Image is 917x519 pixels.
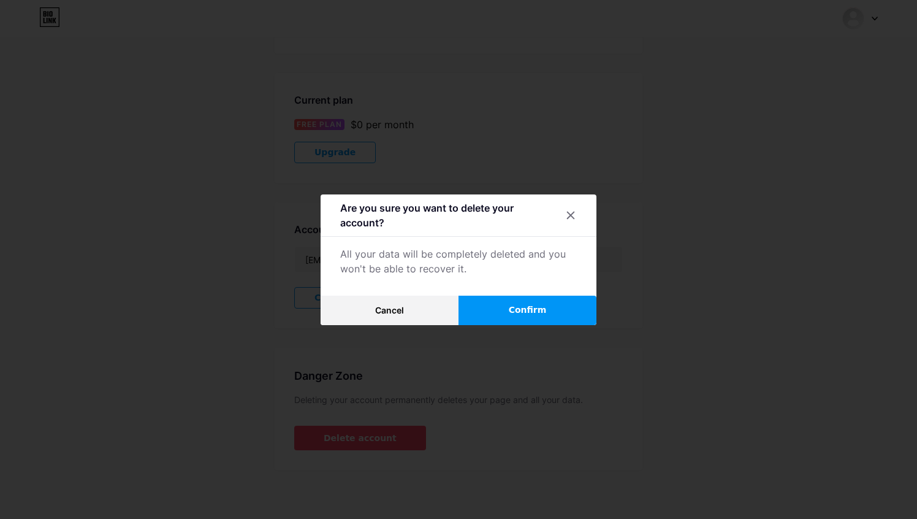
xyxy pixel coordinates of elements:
[340,247,577,276] div: All your data will be completely deleted and you won't be able to recover it.
[340,201,560,230] div: Are you sure you want to delete your account?
[375,305,404,315] span: Cancel
[458,296,596,325] button: Confirm
[509,304,547,317] span: Confirm
[321,296,458,325] button: Cancel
